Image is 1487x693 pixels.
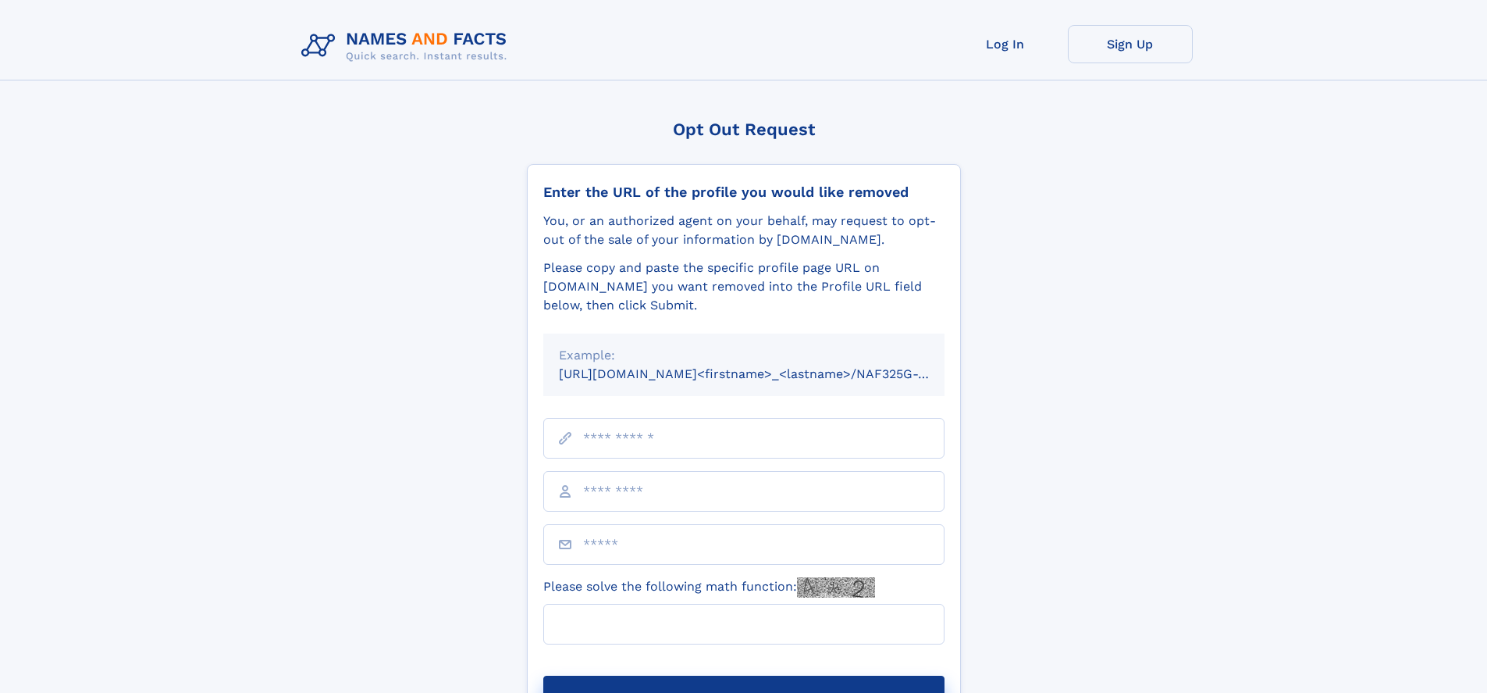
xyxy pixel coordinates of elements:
[543,577,875,598] label: Please solve the following math function:
[943,25,1068,63] a: Log In
[559,346,929,365] div: Example:
[559,366,974,381] small: [URL][DOMAIN_NAME]<firstname>_<lastname>/NAF325G-xxxxxxxx
[1068,25,1193,63] a: Sign Up
[543,184,944,201] div: Enter the URL of the profile you would like removed
[543,259,944,315] div: Please copy and paste the specific profile page URL on [DOMAIN_NAME] you want removed into the Pr...
[527,120,961,139] div: Opt Out Request
[543,212,944,249] div: You, or an authorized agent on your behalf, may request to opt-out of the sale of your informatio...
[295,25,520,67] img: Logo Names and Facts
